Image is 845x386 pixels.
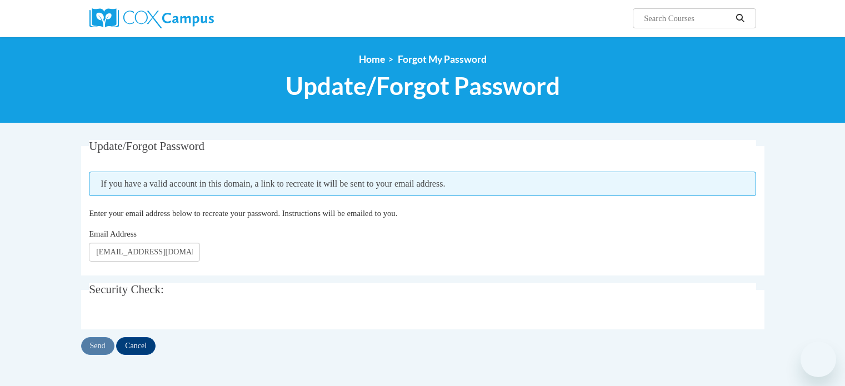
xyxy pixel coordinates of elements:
[89,283,164,296] span: Security Check:
[801,342,836,377] iframe: Button to launch messaging window
[89,8,301,28] a: Cox Campus
[732,12,748,25] button: Search
[89,172,756,196] span: If you have a valid account in this domain, a link to recreate it will be sent to your email addr...
[89,139,204,153] span: Update/Forgot Password
[359,53,385,65] a: Home
[643,12,732,25] input: Search Courses
[89,8,214,28] img: Cox Campus
[89,243,200,262] input: Email
[286,71,560,101] span: Update/Forgot Password
[89,229,137,238] span: Email Address
[116,337,156,355] input: Cancel
[89,209,397,218] span: Enter your email address below to recreate your password. Instructions will be emailed to you.
[398,53,487,65] span: Forgot My Password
